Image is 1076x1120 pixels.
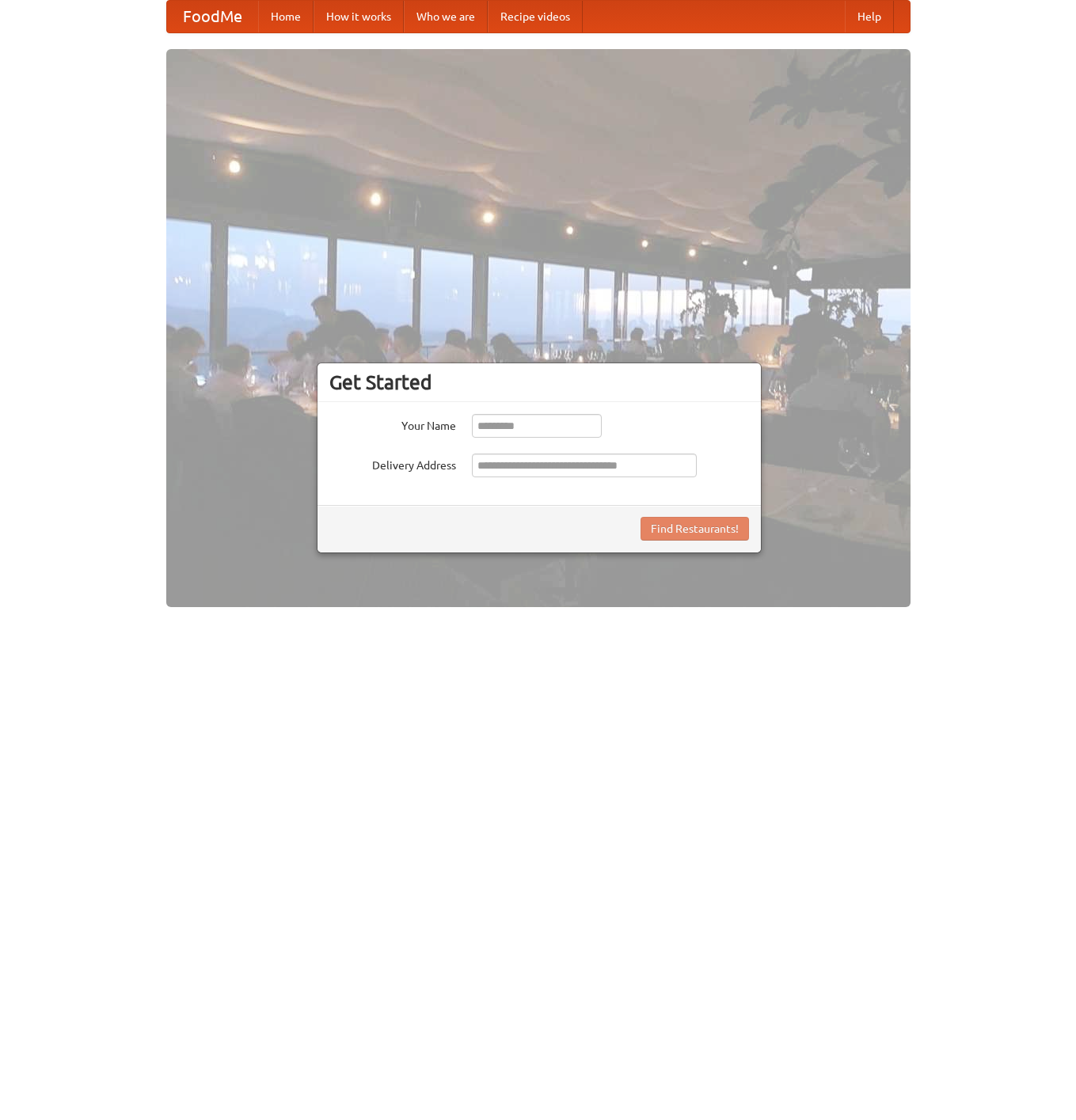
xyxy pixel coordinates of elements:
[488,1,583,32] a: Recipe videos
[329,370,749,394] h3: Get Started
[404,1,488,32] a: Who we are
[641,517,749,541] button: Find Restaurants!
[314,1,404,32] a: How it works
[329,414,456,434] label: Your Name
[258,1,314,32] a: Home
[845,1,894,32] a: Help
[167,1,258,32] a: FoodMe
[329,454,456,473] label: Delivery Address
